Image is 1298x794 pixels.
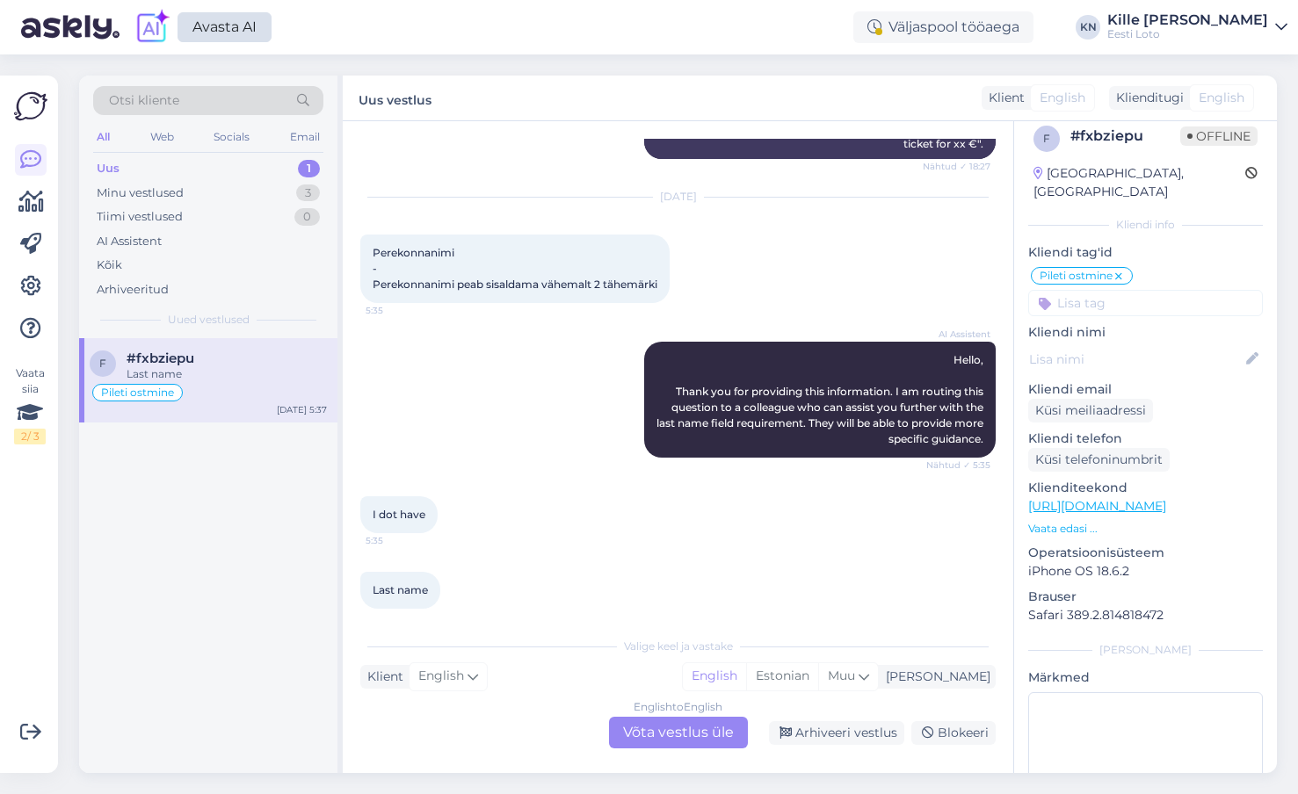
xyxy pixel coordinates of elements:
span: Pileti ostmine [1040,271,1113,281]
div: Vaata siia [14,365,46,444]
span: English [418,667,464,686]
div: [GEOGRAPHIC_DATA], [GEOGRAPHIC_DATA] [1033,164,1245,201]
span: I dot have [373,508,425,521]
div: Email [286,126,323,148]
div: Valige keel ja vastake [360,639,996,654]
p: Kliendi email [1028,380,1263,399]
div: 3 [296,184,320,202]
span: Offline [1180,126,1258,146]
div: English [683,663,746,689]
div: Küsi telefoninumbrit [1028,448,1170,472]
div: Socials [210,126,253,148]
img: Askly Logo [14,90,47,123]
input: Lisa nimi [1029,350,1243,369]
span: Nähtud ✓ 18:27 [923,160,990,173]
span: English [1040,89,1085,107]
div: Arhiveeritud [97,281,169,299]
span: Muu [828,668,855,683]
img: explore-ai [134,9,170,46]
div: KN [1076,15,1100,40]
div: AI Assistent [97,233,162,250]
span: Nähtud ✓ 5:35 [925,458,990,472]
span: English [1199,89,1244,107]
span: #fxbziepu [127,350,194,366]
p: Klienditeekond [1028,479,1263,497]
div: Arhiveeri vestlus [769,721,904,745]
div: [DATE] 5:37 [277,403,327,416]
a: Kille [PERSON_NAME]Eesti Loto [1107,13,1287,41]
p: iPhone OS 18.6.2 [1028,562,1263,581]
div: Kille [PERSON_NAME] [1107,13,1268,27]
div: [DATE] [360,189,996,205]
div: # fxbziepu [1070,126,1180,147]
div: Klienditugi [1109,89,1184,107]
p: Kliendi tag'id [1028,243,1263,262]
div: Estonian [746,663,818,689]
label: Uus vestlus [359,86,431,110]
span: 5:35 [366,534,431,547]
div: Web [147,126,178,148]
div: Klient [982,89,1025,107]
span: f [99,357,106,370]
span: AI Assistent [925,328,990,341]
div: Kõik [97,256,122,274]
input: Lisa tag [1028,290,1263,316]
div: [PERSON_NAME] [879,668,990,686]
span: Last name [373,583,428,596]
div: 1 [298,160,320,177]
span: Uued vestlused [168,312,250,328]
p: Märkmed [1028,668,1263,687]
div: 0 [294,208,320,226]
div: Küsi meiliaadressi [1028,399,1153,422]
div: Väljaspool tööaega [853,11,1033,43]
a: Avasta AI [178,12,272,42]
p: Operatsioonisüsteem [1028,544,1263,562]
div: Klient [360,668,403,686]
div: All [93,126,113,148]
span: 5:35 [366,304,431,317]
div: Tiimi vestlused [97,208,183,226]
span: 5:37 [366,610,431,623]
a: [URL][DOMAIN_NAME] [1028,498,1166,514]
p: Kliendi nimi [1028,323,1263,342]
p: Vaata edasi ... [1028,521,1263,537]
span: Otsi kliente [109,91,179,110]
div: English to English [634,699,722,715]
p: Safari 389.2.814818472 [1028,606,1263,624]
div: Eesti Loto [1107,27,1268,41]
div: Last name [127,366,327,382]
p: Brauser [1028,588,1263,606]
span: Pileti ostmine [101,387,174,398]
div: 2 / 3 [14,429,46,444]
div: Minu vestlused [97,184,184,202]
div: Uus [97,160,120,177]
div: Võta vestlus üle [609,717,748,748]
div: [PERSON_NAME] [1028,642,1263,658]
div: Blokeeri [911,721,996,745]
p: Kliendi telefon [1028,429,1263,448]
div: Kliendi info [1028,217,1263,233]
span: Perekonnanimi - Perekonnanimi peab sisaldama vähemalt 2 tähemärki [373,246,657,291]
span: f [1043,132,1050,145]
